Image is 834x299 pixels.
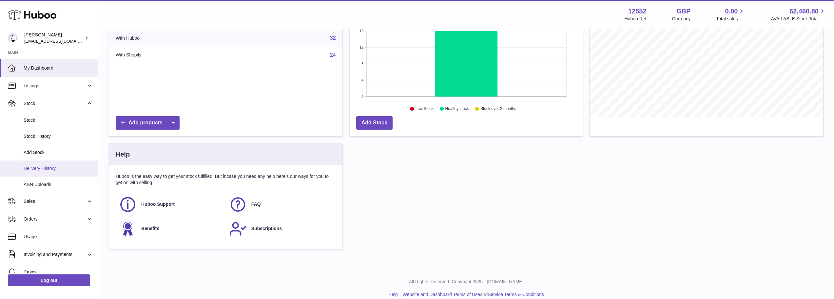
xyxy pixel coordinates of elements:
[416,107,434,111] text: Low Stock
[24,83,86,89] span: Listings
[361,95,363,98] text: 0
[109,47,235,64] td: With Shopify
[24,133,93,139] span: Stock History
[229,220,333,238] a: Subscriptions
[625,16,647,22] div: Huboo Ref
[330,35,336,41] a: 32
[116,116,180,130] a: Add products
[141,225,159,232] span: Benefits
[716,16,745,22] span: Total sales
[356,116,393,130] a: Add Stock
[109,30,235,47] td: With Huboo
[488,292,544,297] a: Service Terms & Conditions
[361,78,363,82] text: 4
[119,220,223,238] a: Benefits
[330,52,336,58] a: 24
[628,7,647,16] strong: 12552
[24,234,93,240] span: Usage
[359,45,363,49] text: 12
[771,16,826,22] span: AVAILABLE Stock Total
[445,107,469,111] text: Healthy stock
[400,291,544,298] li: and
[24,149,93,156] span: Add Stock
[24,251,86,258] span: Invoicing and Payments
[8,33,18,43] img: lstamp@selfcare.net.au
[24,117,93,123] span: Stock
[24,165,93,172] span: Delivery History
[359,29,363,33] text: 16
[24,216,86,222] span: Orders
[119,196,223,213] a: Huboo Support
[104,279,829,285] p: All Rights Reserved. Copyright 2025 - [DOMAIN_NAME]
[116,173,336,186] p: Huboo is the easy way to get your stock fulfilled. But incase you need any help here's our ways f...
[251,225,282,232] span: Subscriptions
[229,196,333,213] a: FAQ
[141,201,175,207] span: Huboo Support
[251,201,261,207] span: FAQ
[24,32,83,44] div: [PERSON_NAME]
[24,198,86,204] span: Sales
[24,269,93,275] span: Cases
[24,38,96,44] span: [EMAIL_ADDRESS][DOMAIN_NAME]
[24,182,93,188] span: ASN Uploads
[725,7,738,16] span: 0.00
[24,100,86,107] span: Stock
[771,7,826,22] a: 62,460.80 AVAILABLE Stock Total
[403,292,480,297] a: Website and Dashboard Terms of Use
[716,7,745,22] a: 0.00 Total sales
[789,7,819,16] span: 62,460.80
[388,292,398,297] a: Help
[361,62,363,66] text: 8
[24,65,93,71] span: My Dashboard
[116,150,130,159] h3: Help
[672,16,691,22] div: Currency
[676,7,690,16] strong: GBP
[8,274,90,286] a: Log out
[480,107,516,111] text: Stock over 2 months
